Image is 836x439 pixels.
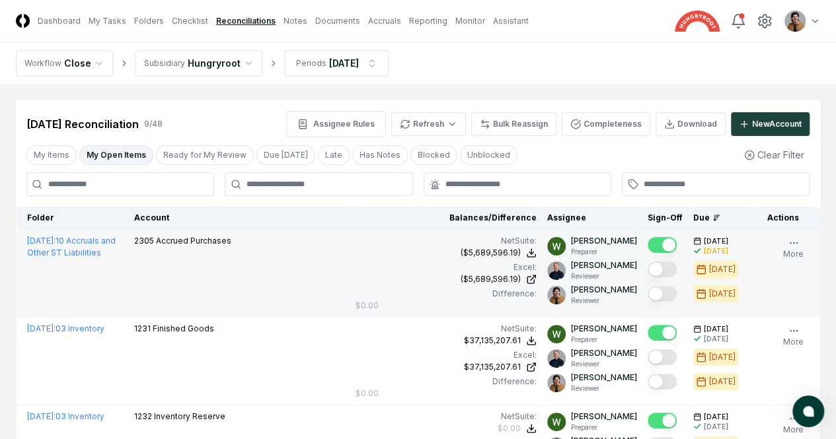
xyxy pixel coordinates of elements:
a: [DATE]:03 Inventory [27,411,104,421]
button: Has Notes [352,145,408,165]
button: $0.00 [498,422,537,434]
button: Mark complete [648,261,677,277]
button: atlas-launcher [792,395,824,427]
img: ACg8ocIj8Ed1971QfF93IUVvJX6lPm3y0CRToLvfAg4p8TYQk6NAZIo=s96-c [547,286,566,304]
button: $37,135,207.61 [464,335,537,347]
a: [DATE]:10 Accruals and Other ST Liabilities [27,236,116,257]
a: [DATE]:03 Inventory [27,323,104,333]
div: [DATE] [709,288,736,300]
div: NetSuite : [356,235,537,247]
p: [PERSON_NAME] [571,323,637,335]
a: Reconciliations [216,15,276,27]
th: Assignee [542,207,642,230]
a: Accruals [368,15,401,27]
div: $0.00 [356,388,379,399]
p: [PERSON_NAME] [571,347,637,359]
div: [DATE] [709,376,736,388]
img: ACg8ocIK_peNeqvot3Ahh9567LsVhi0q3GD2O_uFDzmfmpbAfkCWeQ=s96-c [547,325,566,343]
button: Unblocked [460,145,517,165]
img: ACg8ocIj8Ed1971QfF93IUVvJX6lPm3y0CRToLvfAg4p8TYQk6NAZIo=s96-c [547,374,566,392]
div: [DATE] [704,334,728,344]
span: 2305 [134,236,154,246]
span: Accrued Purchases [156,236,231,246]
a: Monitor [455,15,485,27]
button: Blocked [410,145,457,165]
button: More [780,235,806,263]
div: $37,135,207.61 [464,361,521,373]
p: Reviewer [571,384,637,393]
p: [PERSON_NAME] [571,411,637,422]
p: [PERSON_NAME] [571,259,637,271]
button: Mark complete [648,286,677,302]
div: ($5,689,596.19) [461,273,521,285]
span: [DATE] [704,324,728,334]
div: Excel: [356,261,537,273]
button: Assignee Rules [286,111,386,137]
div: Workflow [24,57,61,69]
button: Mark complete [648,413,677,428]
button: Completeness [562,112,650,136]
div: Subsidiary [144,57,185,69]
span: Inventory Reserve [154,411,225,421]
div: [DATE] [709,263,736,275]
span: [DATE] : [27,323,56,333]
button: Mark complete [648,349,677,365]
img: ACg8ocIK_peNeqvot3Ahh9567LsVhi0q3GD2O_uFDzmfmpbAfkCWeQ=s96-c [547,413,566,431]
button: Mark complete [648,374,677,389]
div: New Account [752,118,802,130]
button: More [780,323,806,351]
div: [DATE] [704,246,728,256]
a: Checklist [172,15,208,27]
p: [PERSON_NAME] [571,284,637,296]
button: Periods[DATE] [285,50,389,77]
button: Mark complete [648,325,677,341]
th: Sign-Off [642,207,688,230]
img: ACg8ocIK_peNeqvot3Ahh9567LsVhi0q3GD2O_uFDzmfmpbAfkCWeQ=s96-c [547,237,566,255]
nav: breadcrumb [16,50,389,77]
button: Download [656,112,726,136]
th: Balances/Difference [350,207,542,230]
th: Folder [17,207,129,230]
span: [DATE] [704,236,728,246]
div: [DATE] [704,422,728,432]
div: 9 / 48 [144,118,163,130]
div: Periods [296,57,326,69]
a: Notes [284,15,307,27]
div: ($5,689,596.19) [461,247,521,259]
span: [DATE] [704,412,728,422]
a: Folders [134,15,164,27]
a: Dashboard [38,15,81,27]
button: Bulk Reassign [471,112,556,136]
img: Hungryroot logo [675,11,720,32]
p: Reviewer [571,296,637,306]
p: Preparer [571,335,637,345]
p: Reviewer [571,359,637,369]
p: Preparer [571,422,637,432]
button: Late [318,145,350,165]
button: ($5,689,596.19) [461,247,537,259]
p: Reviewer [571,271,637,281]
button: NewAccount [731,112,810,136]
div: $37,135,207.61 [464,335,521,347]
span: [DATE] : [27,236,56,246]
div: Difference: [356,376,537,388]
img: Logo [16,14,30,28]
img: ACg8ocLvq7MjQV6RZF1_Z8o96cGG_vCwfvrLdMx8PuJaibycWA8ZaAE=s96-c [547,349,566,368]
button: Ready for My Review [156,145,254,165]
div: [DATE] Reconciliation [26,116,139,132]
button: My Open Items [79,145,153,165]
span: 1231 [134,323,151,333]
button: My Items [26,145,77,165]
button: Refresh [391,112,466,136]
a: Reporting [409,15,447,27]
p: [PERSON_NAME] [571,372,637,384]
a: ($5,689,596.19) [356,273,537,285]
div: $0.00 [356,300,379,312]
div: Actions [757,212,810,224]
a: Assistant [493,15,529,27]
div: [DATE] [329,56,359,70]
button: More [780,411,806,438]
div: NetSuite : [356,411,537,422]
img: ACg8ocLvq7MjQV6RZF1_Z8o96cGG_vCwfvrLdMx8PuJaibycWA8ZaAE=s96-c [547,261,566,280]
span: Finished Goods [153,323,214,333]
